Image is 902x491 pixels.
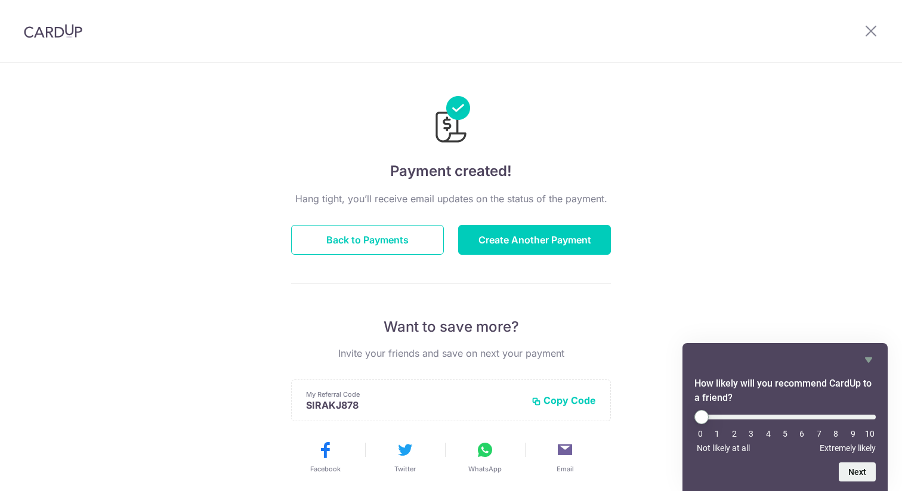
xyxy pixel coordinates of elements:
[530,440,600,474] button: Email
[370,440,440,474] button: Twitter
[291,225,444,255] button: Back to Payments
[310,464,341,474] span: Facebook
[697,443,750,453] span: Not likely at all
[291,192,611,206] p: Hang tight, you’ll receive email updates on the status of the payment.
[532,394,596,406] button: Copy Code
[820,443,876,453] span: Extremely likely
[290,440,360,474] button: Facebook
[864,429,876,438] li: 10
[762,429,774,438] li: 4
[394,464,416,474] span: Twitter
[694,376,876,405] h2: How likely will you recommend CardUp to a friend? Select an option from 0 to 10, with 0 being Not...
[291,346,611,360] p: Invite your friends and save on next your payment
[450,440,520,474] button: WhatsApp
[839,462,876,481] button: Next question
[468,464,502,474] span: WhatsApp
[557,464,574,474] span: Email
[847,429,859,438] li: 9
[779,429,791,438] li: 5
[432,96,470,146] img: Payments
[306,399,522,411] p: SIRAKJ878
[24,24,82,38] img: CardUp
[694,353,876,481] div: How likely will you recommend CardUp to a friend? Select an option from 0 to 10, with 0 being Not...
[830,429,842,438] li: 8
[861,353,876,367] button: Hide survey
[291,160,611,182] h4: Payment created!
[796,429,808,438] li: 6
[745,429,757,438] li: 3
[458,225,611,255] button: Create Another Payment
[306,390,522,399] p: My Referral Code
[694,410,876,453] div: How likely will you recommend CardUp to a friend? Select an option from 0 to 10, with 0 being Not...
[711,429,723,438] li: 1
[291,317,611,336] p: Want to save more?
[694,429,706,438] li: 0
[728,429,740,438] li: 2
[813,429,825,438] li: 7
